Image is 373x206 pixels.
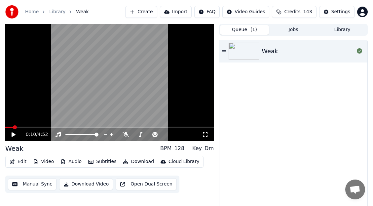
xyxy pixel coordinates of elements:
[59,178,113,190] button: Download Video
[160,144,171,152] div: BPM
[168,158,199,165] div: Cloud Library
[303,9,312,15] span: 143
[331,9,350,15] div: Settings
[30,157,56,166] button: Video
[269,25,318,35] button: Jobs
[5,5,19,19] img: youka
[26,131,36,138] span: 0:10
[318,25,367,35] button: Library
[76,9,89,15] span: Weak
[7,157,29,166] button: Edit
[58,157,84,166] button: Audio
[222,6,269,18] button: Video Guides
[174,144,185,152] div: 128
[38,131,48,138] span: 4:52
[86,157,119,166] button: Subtitles
[345,180,365,199] a: Open chat
[8,178,56,190] button: Manual Sync
[272,6,316,18] button: Credits143
[125,6,157,18] button: Create
[26,131,42,138] div: /
[5,144,23,153] div: Weak
[205,144,214,152] div: Dm
[220,25,269,35] button: Queue
[160,6,192,18] button: Import
[49,9,65,15] a: Library
[116,178,177,190] button: Open Dual Screen
[120,157,157,166] button: Download
[250,26,257,33] span: ( 1 )
[25,9,89,15] nav: breadcrumb
[262,47,278,56] div: Weak
[25,9,39,15] a: Home
[319,6,354,18] button: Settings
[194,6,220,18] button: FAQ
[284,9,300,15] span: Credits
[192,144,202,152] div: Key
